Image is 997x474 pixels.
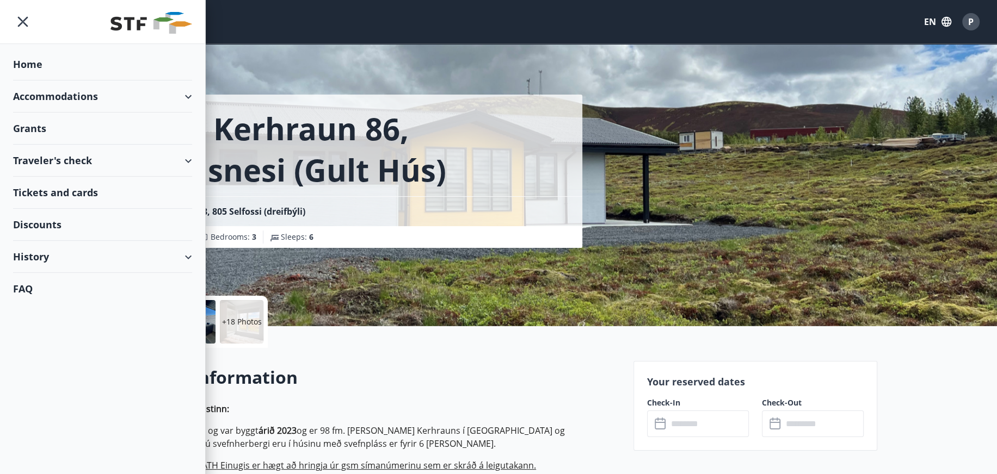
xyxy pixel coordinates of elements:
[309,232,313,242] span: 6
[259,425,297,436] strong: árið 2023
[252,232,256,242] span: 3
[281,232,313,242] span: Sleeps :
[211,232,256,242] span: Bedrooms :
[222,316,262,327] p: +18 Photos
[647,397,749,408] label: Check-In
[920,12,956,32] button: EN
[762,397,864,408] label: Check-Out
[13,80,192,113] div: Accommodations
[968,16,974,28] span: P
[13,209,192,241] div: Discounts
[133,108,569,190] h1: Brú - Kerhraun 86, Grímsnesi (gult hús)
[110,12,192,34] img: union_logo
[120,424,620,450] p: [PERSON_NAME] nýtt og var byggt og er 98 fm. [PERSON_NAME] Kerhrauns í [GEOGRAPHIC_DATA] og Grafn...
[120,459,536,471] ins: Hliðið inn á svæðið: ATH Einugis er hægt að hringja úr gsm símanúmerinu sem er skráð á leigutakann.
[13,177,192,209] div: Tickets and cards
[13,273,192,304] div: FAQ
[13,12,33,32] button: menu
[13,113,192,145] div: Grants
[13,145,192,177] div: Traveler's check
[13,48,192,80] div: Home
[647,375,864,389] p: Your reserved dates
[958,9,984,35] button: P
[120,365,620,389] h2: General Information
[146,205,305,217] span: Kerhraun C 88, 805 Selfossi (dreifbýli)
[13,241,192,273] div: History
